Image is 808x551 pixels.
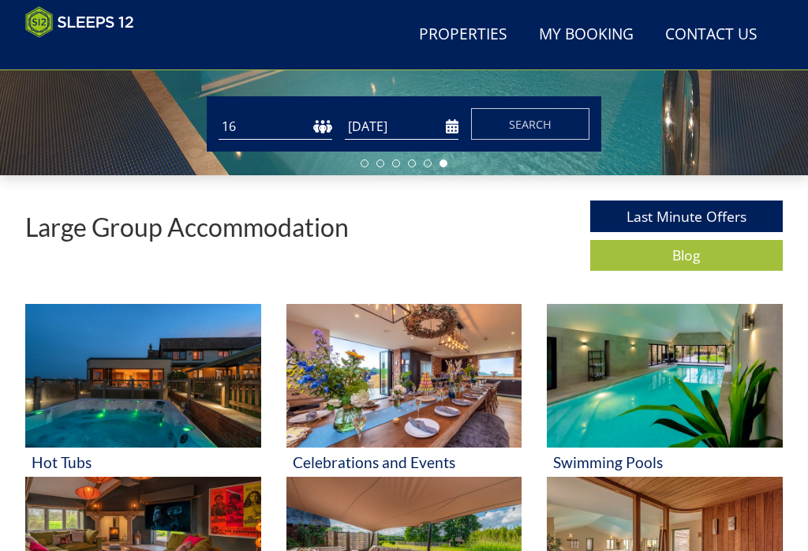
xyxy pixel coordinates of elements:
input: Arrival Date [345,114,458,140]
a: Last Minute Offers [590,201,783,231]
img: Sleeps 12 [25,6,134,38]
span: Search [509,117,552,132]
img: 'Celebrations and Events' - Large Group Accommodation Holiday Ideas [286,304,522,448]
h3: Swimming Pools [553,454,776,470]
a: Contact Us [659,17,764,53]
a: Blog [590,240,783,271]
a: 'Celebrations and Events' - Large Group Accommodation Holiday Ideas Celebrations and Events [286,304,522,477]
a: 'Swimming Pools' - Large Group Accommodation Holiday Ideas Swimming Pools [547,304,783,477]
img: 'Swimming Pools' - Large Group Accommodation Holiday Ideas [547,304,783,448]
iframe: Customer reviews powered by Trustpilot [17,47,183,61]
p: Large Group Accommodation [25,213,349,241]
a: 'Hot Tubs' - Large Group Accommodation Holiday Ideas Hot Tubs [25,304,261,477]
button: Search [471,108,589,140]
a: Properties [413,17,514,53]
h3: Celebrations and Events [293,454,516,470]
img: 'Hot Tubs' - Large Group Accommodation Holiday Ideas [25,304,261,448]
a: My Booking [533,17,640,53]
h3: Hot Tubs [32,454,255,470]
